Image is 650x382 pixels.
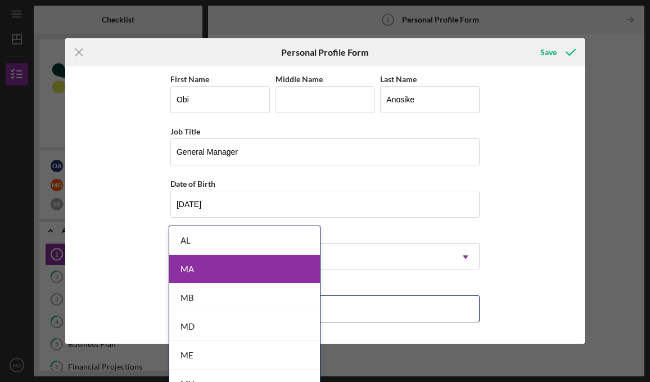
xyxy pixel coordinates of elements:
[169,312,320,341] div: MD
[281,47,368,57] h6: Personal Profile Form
[170,179,215,188] label: Date of Birth
[169,284,320,312] div: MB
[169,255,320,284] div: MA
[380,74,417,84] label: Last Name
[540,41,557,64] div: Save
[170,74,209,84] label: First Name
[169,226,320,255] div: AL
[170,127,200,136] label: Job Title
[276,74,323,84] label: Middle Name
[169,341,320,370] div: ME
[529,41,585,64] button: Save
